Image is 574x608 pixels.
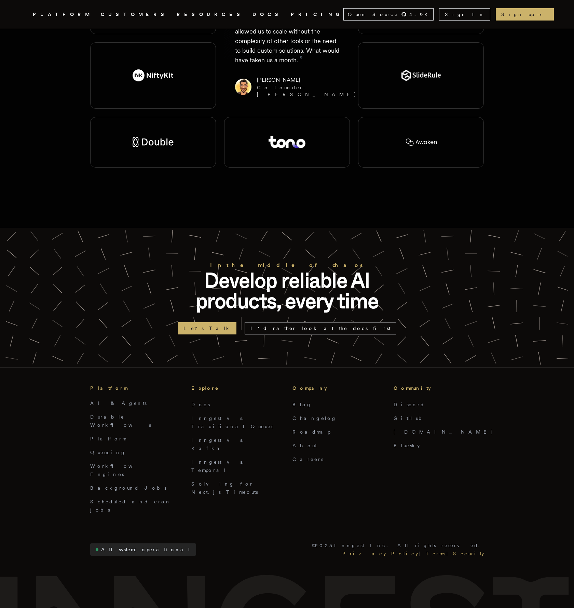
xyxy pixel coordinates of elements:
a: Scheduled and cron jobs [90,499,171,513]
h3: Company [292,384,383,392]
a: Background Jobs [90,485,166,491]
p: © 2025 Inngest Inc. All rights reserved. [312,541,484,550]
a: Roadmap [292,429,330,435]
a: Bluesky [394,443,420,448]
a: Queueing [90,450,126,455]
div: [PERSON_NAME] [257,76,357,84]
div: | [419,550,424,558]
h2: In the middle of chaos [178,261,396,270]
a: Inngest vs. Traditional Queues [191,415,273,429]
a: Let's Talk [178,322,236,334]
a: Privacy Policy [341,550,419,558]
a: Platform [90,436,126,441]
p: Develop reliable AI products, every time [178,270,396,311]
a: Durable Workflows [90,414,151,428]
a: All systems operational [90,543,196,556]
a: [DOMAIN_NAME] [394,429,493,435]
a: Inngest vs. Kafka [191,437,248,451]
a: Workflow Engines [90,463,149,477]
a: Solving for Next.js Timeouts [191,481,258,495]
h3: Community [394,384,484,392]
div: | [447,550,452,558]
img: Image of Sully Omar [235,79,251,95]
a: Sign up [496,8,554,21]
a: I'd rather look at the docs first [245,322,396,334]
a: Sign In [439,8,490,21]
a: AI & Agents [90,400,147,406]
img: Tono Health [269,136,305,148]
a: Careers [292,457,323,462]
span: → [537,11,548,18]
span: 4.9 K [409,11,432,18]
h3: Platform [90,384,180,392]
button: RESOURCES [177,10,244,19]
a: Changelog [292,415,337,421]
img: Awaken.tax [405,137,437,147]
a: GitHub [394,415,426,421]
img: NiftyKit [133,69,174,81]
a: Terms [424,550,447,558]
h3: Explore [191,384,282,392]
button: PLATFORM [33,10,93,19]
img: Double [133,137,174,147]
a: DOCS [252,10,283,19]
a: CUSTOMERS [101,10,168,19]
a: About [292,443,317,448]
a: Blog [292,402,312,407]
a: Docs [191,402,210,407]
a: Security [452,550,484,558]
a: Discord [394,402,425,407]
a: Inngest vs. Temporal [191,459,248,473]
span: ” [299,54,303,64]
span: Open Source [348,11,398,18]
div: Co-founder - [PERSON_NAME] [257,84,357,98]
img: SlideRule [400,69,441,82]
a: PRICING [291,10,343,19]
